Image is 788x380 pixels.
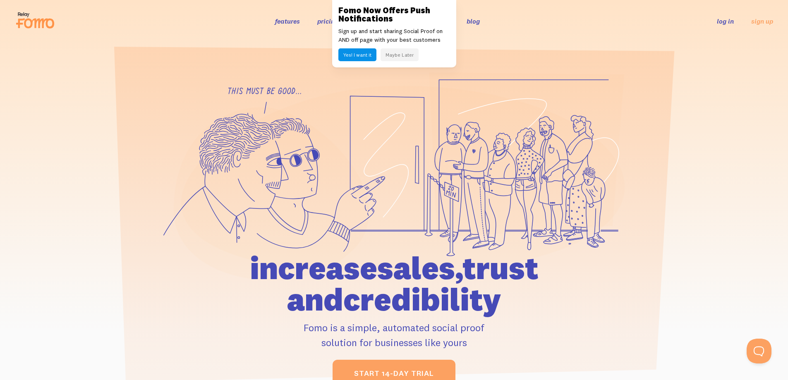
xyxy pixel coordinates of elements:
[467,17,480,25] a: blog
[338,6,450,23] h3: Fomo Now Offers Push Notifications
[747,339,771,363] iframe: Help Scout Beacon - Open
[203,252,586,315] h1: increase sales, trust and credibility
[275,17,300,25] a: features
[751,17,773,26] a: sign up
[317,17,338,25] a: pricing
[381,48,419,61] button: Maybe Later
[203,320,586,350] p: Fomo is a simple, automated social proof solution for businesses like yours
[338,48,376,61] button: Yes! I want it
[717,17,734,25] a: log in
[338,27,450,44] p: Sign up and start sharing Social Proof on AND off page with your best customers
